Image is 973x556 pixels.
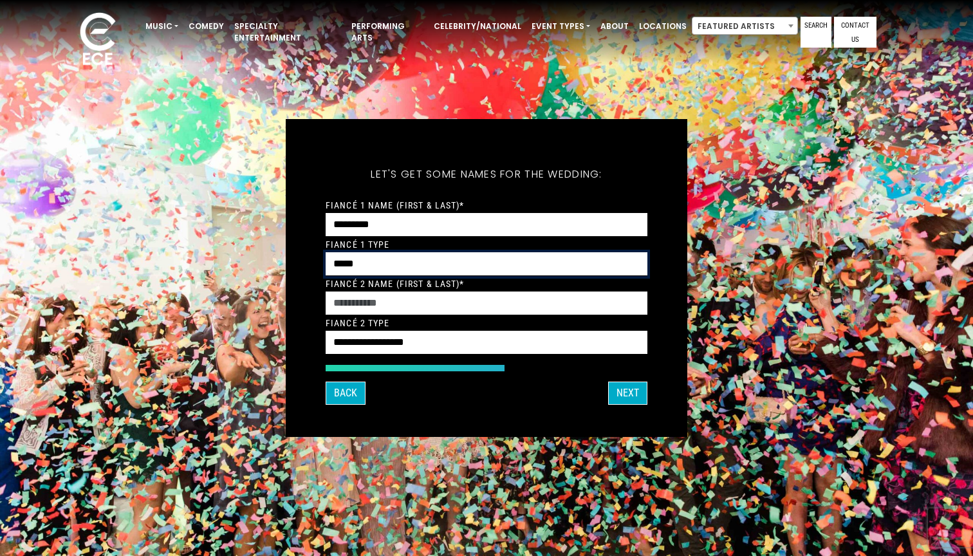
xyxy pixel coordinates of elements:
a: About [595,15,634,37]
span: Featured Artists [692,17,798,35]
a: Celebrity/National [429,15,526,37]
a: Search [801,17,831,48]
img: ece_new_logo_whitev2-1.png [66,9,130,71]
a: Performing Arts [346,15,429,49]
h5: Let's get some names for the wedding: [326,151,647,198]
button: Back [326,382,366,405]
a: Specialty Entertainment [229,15,346,49]
a: Contact Us [834,17,876,48]
a: Locations [634,15,692,37]
a: Music [140,15,183,37]
span: Featured Artists [692,17,797,35]
label: Fiancé 2 Name (First & Last)* [326,278,464,290]
label: Fiancé 1 Type [326,239,390,250]
a: Comedy [183,15,229,37]
button: Next [608,382,647,405]
label: Fiancé 1 Name (First & Last)* [326,199,464,211]
label: Fiancé 2 Type [326,317,390,329]
a: Event Types [526,15,595,37]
